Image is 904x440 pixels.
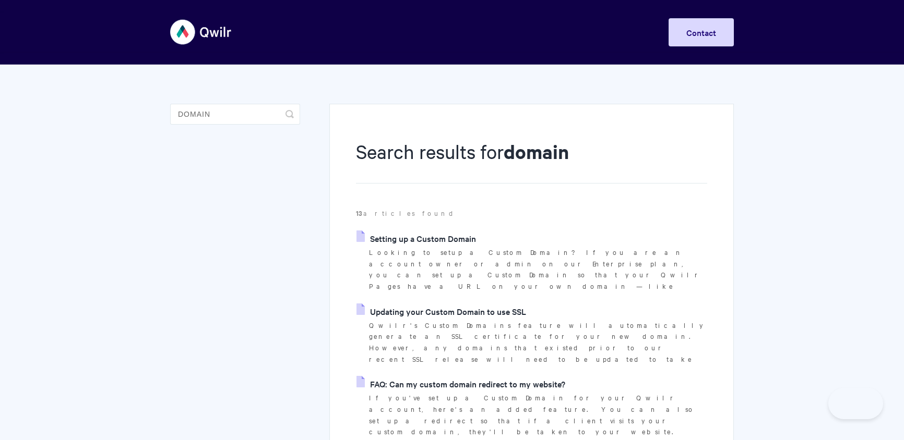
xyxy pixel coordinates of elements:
a: FAQ: Can my custom domain redirect to my website? [356,376,565,392]
p: Qwilr's Custom Domains feature will automatically generate an SSL certificate for your new domain... [369,320,707,365]
iframe: Toggle Customer Support [828,388,883,419]
img: Qwilr Help Center [170,13,232,52]
strong: 13 [356,208,363,218]
strong: domain [504,139,569,164]
p: Looking to setup a Custom Domain? If you are an account owner or admin on our Enterprise plan, yo... [369,247,707,292]
h1: Search results for [356,138,707,184]
input: Search [170,104,300,125]
a: Contact [669,18,734,46]
p: articles found [356,207,707,219]
a: Setting up a Custom Domain [356,230,476,246]
a: Updating your Custom Domain to use SSL [356,303,526,319]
